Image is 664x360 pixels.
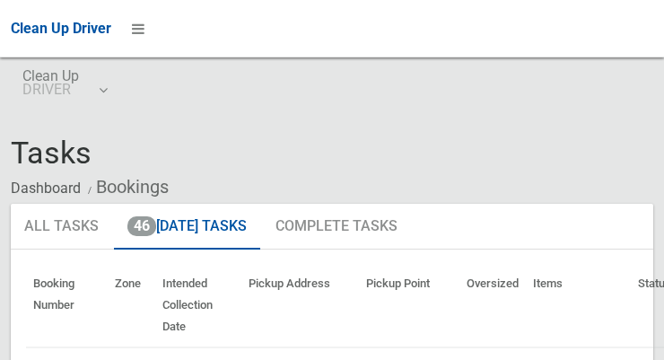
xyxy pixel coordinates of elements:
[241,264,359,347] th: Pickup Address
[359,264,459,347] th: Pickup Point
[114,204,260,250] a: 46[DATE] Tasks
[11,15,111,42] a: Clean Up Driver
[155,264,241,347] th: Intended Collection Date
[26,264,108,347] th: Booking Number
[526,264,631,347] th: Items
[108,264,155,347] th: Zone
[127,216,156,236] span: 46
[11,20,111,37] span: Clean Up Driver
[11,204,112,250] a: All Tasks
[11,180,81,197] a: Dashboard
[11,57,118,115] a: Clean UpDRIVER
[22,83,79,96] small: DRIVER
[22,69,106,96] span: Clean Up
[11,135,92,171] span: Tasks
[459,264,526,347] th: Oversized
[83,171,169,204] li: Bookings
[262,204,411,250] a: Complete Tasks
